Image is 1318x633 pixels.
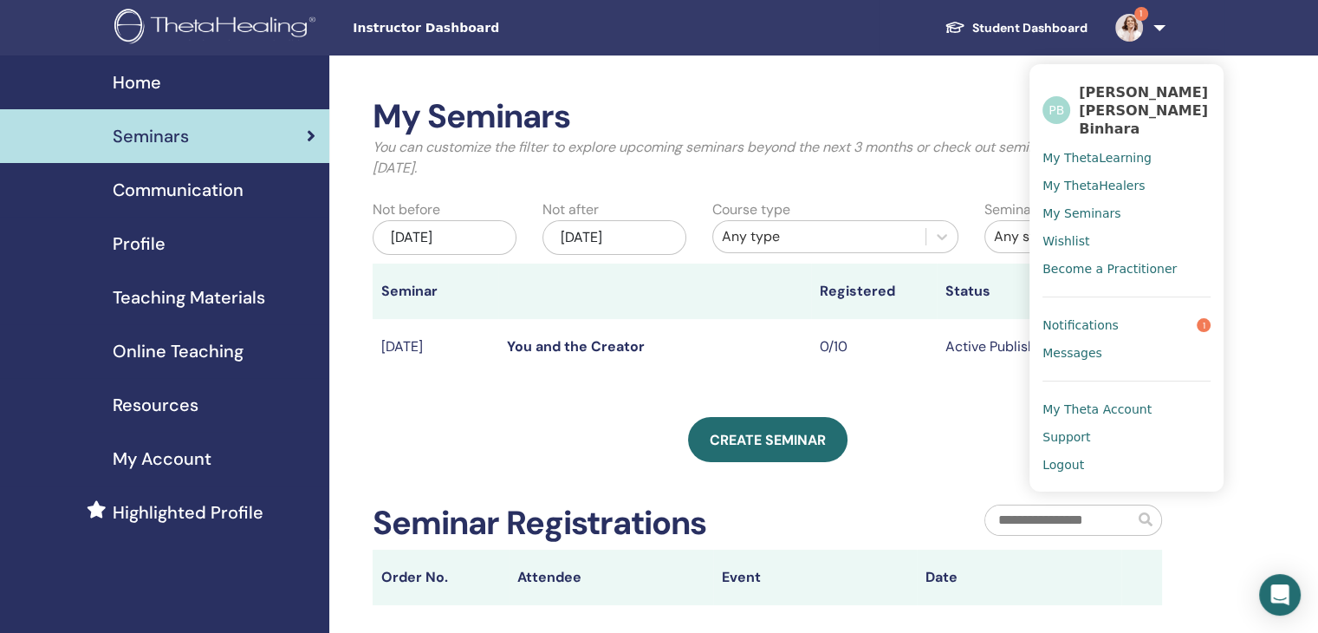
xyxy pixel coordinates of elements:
a: PB[PERSON_NAME] [PERSON_NAME] Binhara [1042,77,1211,144]
span: Notifications [1042,317,1119,333]
span: Support [1042,429,1090,445]
span: My ThetaHealers [1042,178,1145,193]
a: Wishlist [1042,227,1211,255]
div: Any status [994,226,1120,247]
span: 1 [1197,318,1211,332]
span: Instructor Dashboard [353,19,613,37]
p: You can customize the filter to explore upcoming seminars beyond the next 3 months or check out s... [373,137,1162,179]
span: Resources [113,392,198,418]
img: logo.png [114,9,321,48]
ul: 1 [1029,64,1224,492]
div: [DATE] [373,220,516,255]
th: Status [937,264,1125,319]
span: PB [1042,96,1070,124]
span: My ThetaLearning [1042,150,1152,166]
th: Date [917,550,1121,605]
a: Logout [1042,451,1211,479]
a: Become a Practitioner [1042,255,1211,283]
a: My Seminars [1042,199,1211,227]
td: [DATE] [373,319,498,375]
th: Event [713,550,918,605]
td: Active Published [937,319,1125,375]
div: [DATE] [542,220,686,255]
span: [PERSON_NAME] [PERSON_NAME] Binhara [1079,83,1211,138]
span: Seminars [113,123,189,149]
th: Seminar [373,264,498,319]
span: Logout [1042,457,1084,473]
span: My Theta Account [1042,401,1152,417]
span: Teaching Materials [113,284,265,310]
span: Home [113,69,161,95]
span: My Seminars [1042,206,1120,221]
div: Any type [722,226,917,247]
a: Notifications1 [1042,311,1211,339]
h2: My Seminars [373,97,1162,137]
a: You and the Creator [507,337,645,356]
span: Become a Practitioner [1042,261,1177,277]
h2: Seminar Registrations [373,504,706,544]
span: Messages [1042,345,1102,361]
img: graduation-cap-white.svg [945,20,965,35]
a: My ThetaLearning [1042,144,1211,172]
a: Messages [1042,339,1211,367]
label: Course type [712,199,790,220]
span: Create seminar [710,431,826,449]
span: My Account [113,446,211,472]
th: Registered [811,264,937,319]
th: Order No. [373,550,509,605]
span: Online Teaching [113,338,243,364]
label: Seminar status [984,199,1080,220]
span: Highlighted Profile [113,499,263,525]
span: Profile [113,231,166,257]
a: Create seminar [688,417,847,462]
label: Not before [373,199,440,220]
div: Open Intercom Messenger [1259,574,1301,616]
span: Communication [113,177,243,203]
td: 0/10 [811,319,937,375]
a: My ThetaHealers [1042,172,1211,199]
img: default.jpg [1115,14,1143,42]
a: Student Dashboard [931,12,1101,44]
span: 1 [1134,7,1148,21]
a: My Theta Account [1042,395,1211,423]
th: Attendee [509,550,713,605]
a: Support [1042,423,1211,451]
span: Wishlist [1042,233,1089,249]
label: Not after [542,199,599,220]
